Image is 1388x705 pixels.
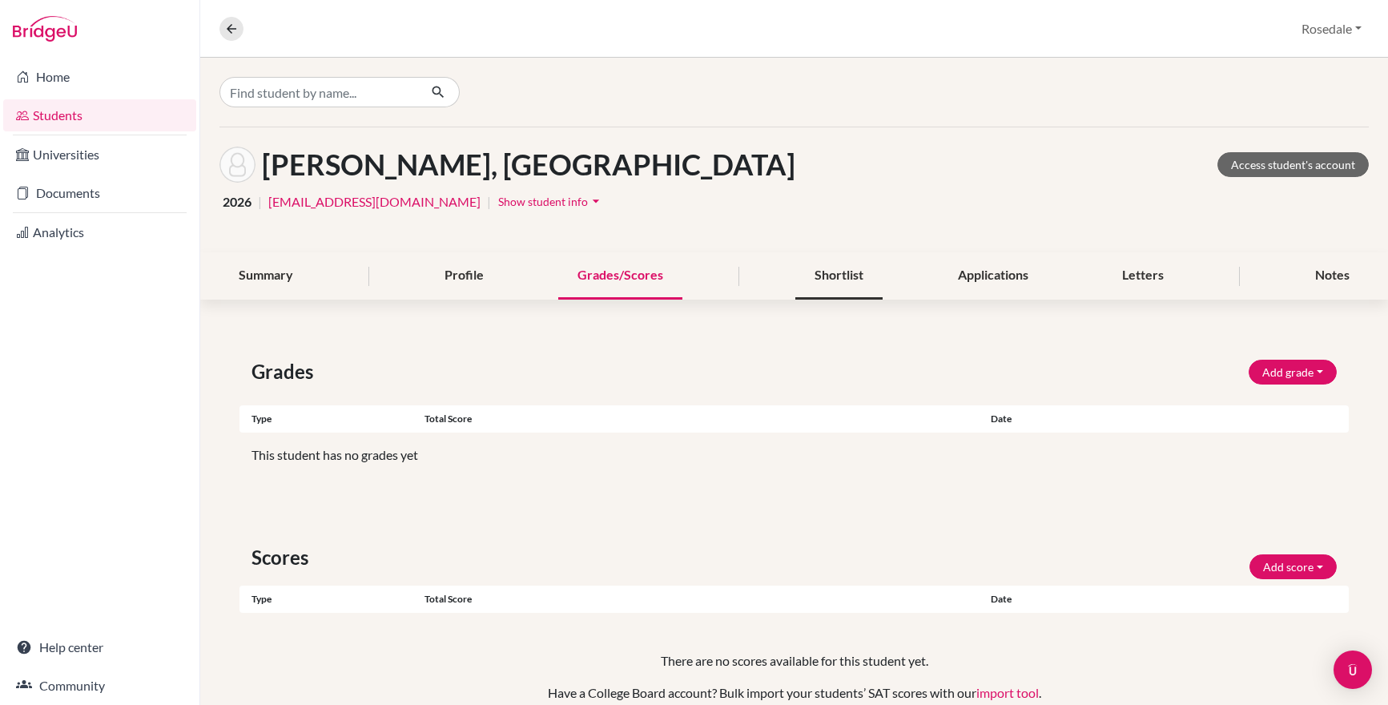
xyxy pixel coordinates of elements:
[979,412,1256,426] div: Date
[251,357,320,386] span: Grades
[262,147,795,182] h1: [PERSON_NAME], [GEOGRAPHIC_DATA]
[258,192,262,211] span: |
[13,16,77,42] img: Bridge-U
[268,192,481,211] a: [EMAIL_ADDRESS][DOMAIN_NAME]
[1217,152,1369,177] a: Access student's account
[1103,252,1183,300] div: Letters
[795,252,883,300] div: Shortlist
[239,412,424,426] div: Type
[497,189,605,214] button: Show student infoarrow_drop_down
[223,192,251,211] span: 2026
[3,216,196,248] a: Analytics
[251,543,315,572] span: Scores
[3,139,196,171] a: Universities
[487,192,491,211] span: |
[219,252,312,300] div: Summary
[1249,554,1337,579] button: Add score
[290,651,1298,671] p: There are no scores available for this student yet.
[425,252,503,300] div: Profile
[979,592,1164,606] div: Date
[251,445,1337,465] p: This student has no grades yet
[588,193,604,209] i: arrow_drop_down
[1296,252,1369,300] div: Notes
[3,61,196,93] a: Home
[1334,651,1372,689] div: Open Intercom Messenger
[498,195,588,208] span: Show student info
[1249,360,1337,385] button: Add grade
[239,592,424,606] div: Type
[424,412,980,426] div: Total score
[3,177,196,209] a: Documents
[219,77,418,107] input: Find student by name...
[3,670,196,702] a: Community
[3,631,196,663] a: Help center
[558,252,682,300] div: Grades/Scores
[3,99,196,131] a: Students
[219,147,255,183] img: London Lewis's avatar
[1294,14,1369,44] button: Rosedale
[976,685,1039,700] a: import tool
[290,683,1298,703] p: Have a College Board account? Bulk import your students’ SAT scores with our .
[939,252,1048,300] div: Applications
[424,592,980,606] div: Total score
